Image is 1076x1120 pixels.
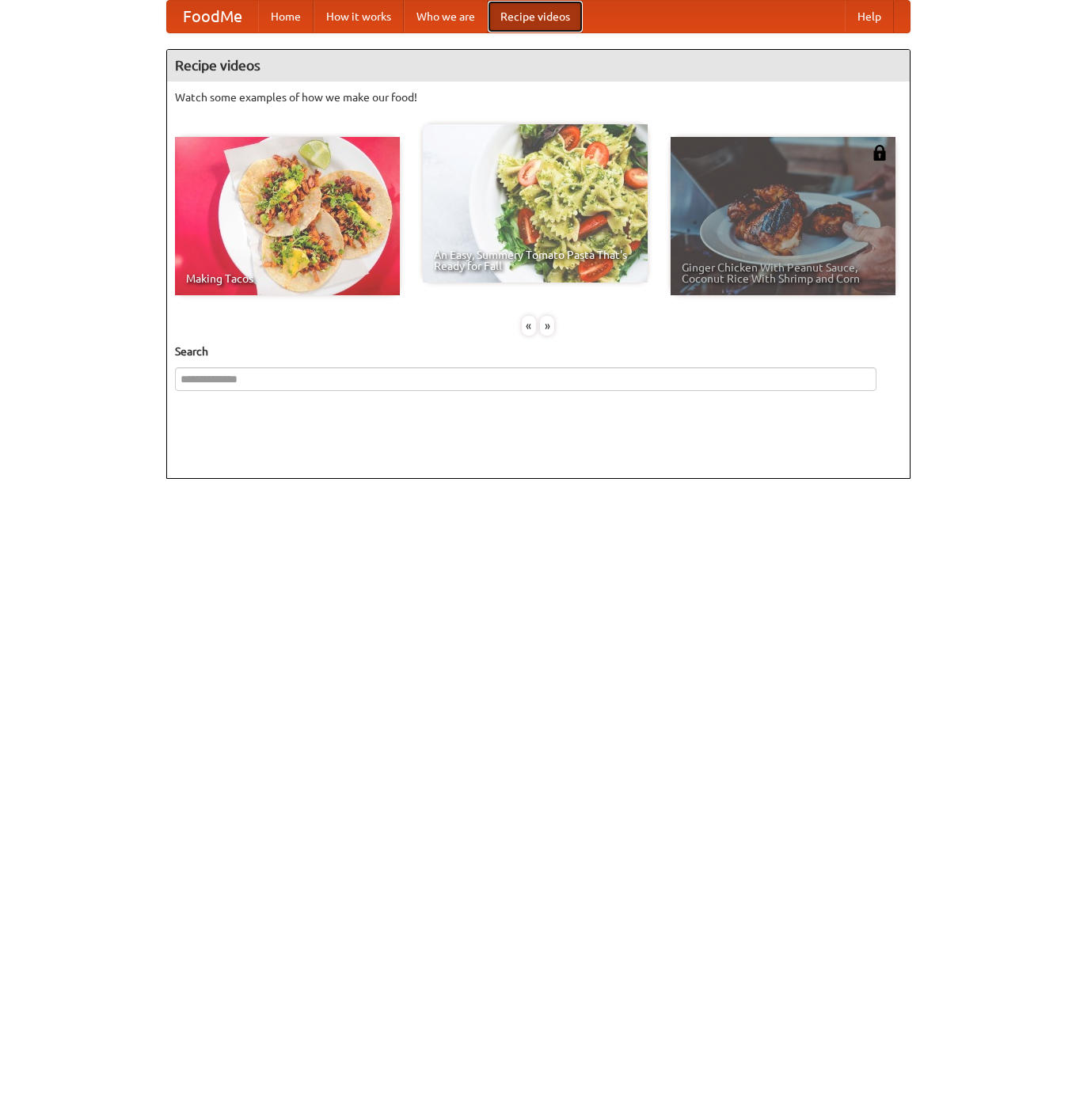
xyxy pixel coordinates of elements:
a: An Easy, Summery Tomato Pasta That's Ready for Fall [423,124,648,283]
span: An Easy, Summery Tomato Pasta That's Ready for Fall [434,249,637,271]
h4: Recipe videos [167,50,910,82]
a: Home [258,1,314,32]
p: Watch some examples of how we make our food! [175,89,902,105]
span: Making Tacos [186,273,389,284]
div: » [540,316,554,336]
div: « [522,316,536,336]
a: How it works [314,1,404,32]
a: Help [845,1,894,32]
h5: Search [175,344,902,359]
a: Who we are [404,1,488,32]
a: Making Tacos [175,137,400,295]
a: Recipe videos [488,1,583,32]
img: 483408.png [872,145,888,161]
a: FoodMe [167,1,258,32]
